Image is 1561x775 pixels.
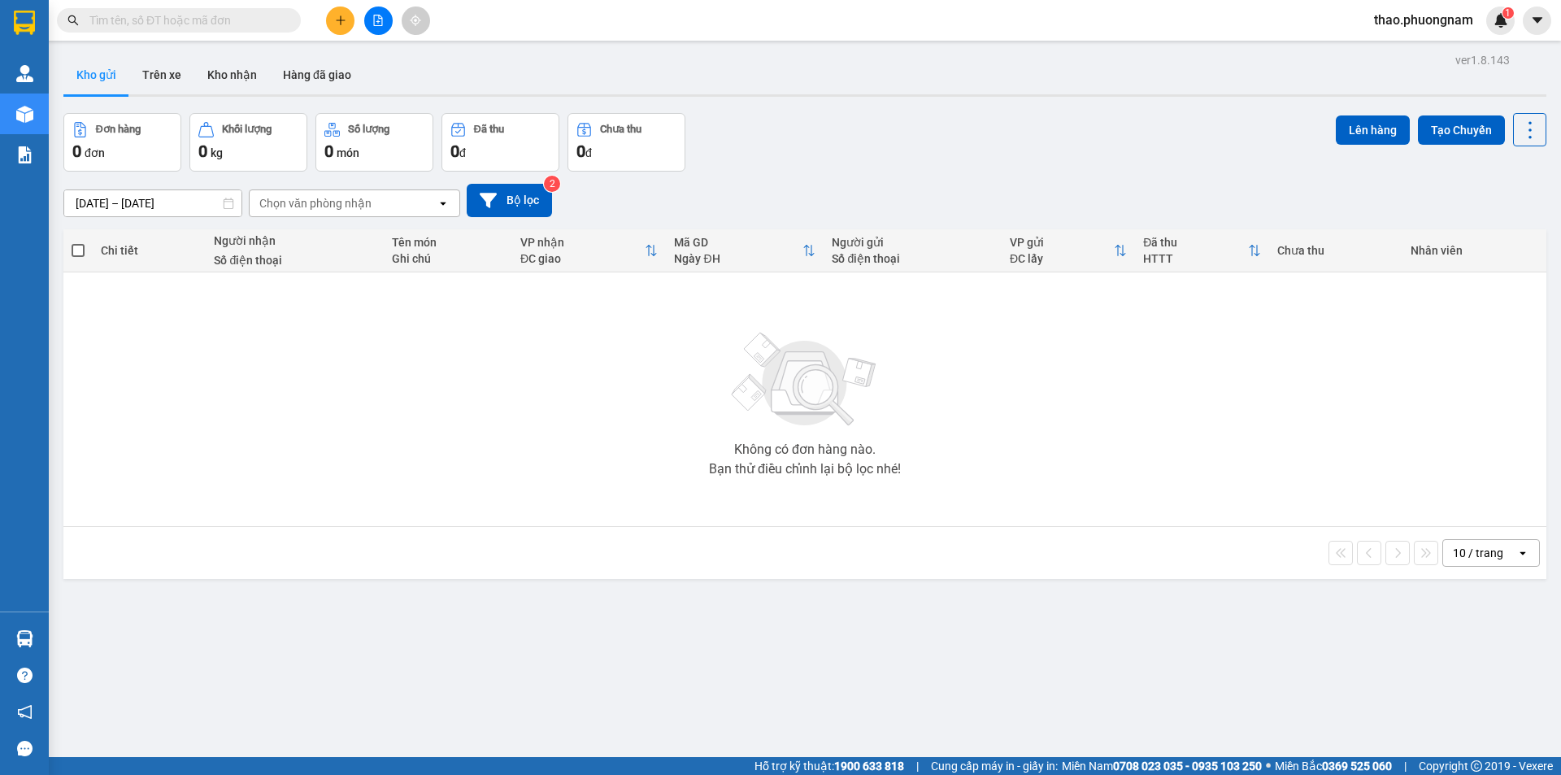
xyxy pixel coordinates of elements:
[189,113,307,172] button: Khối lượng0kg
[16,65,33,82] img: warehouse-icon
[1453,545,1503,561] div: 10 / trang
[1336,115,1410,145] button: Lên hàng
[337,146,359,159] span: món
[16,106,33,123] img: warehouse-icon
[372,15,384,26] span: file-add
[1143,252,1248,265] div: HTTT
[1530,13,1545,28] span: caret-down
[315,113,433,172] button: Số lượng0món
[63,113,181,172] button: Đơn hàng0đơn
[222,124,272,135] div: Khối lượng
[674,236,802,249] div: Mã GD
[211,146,223,159] span: kg
[1010,252,1114,265] div: ĐC lấy
[101,244,198,257] div: Chi tiết
[326,7,354,35] button: plus
[916,757,919,775] span: |
[270,55,364,94] button: Hàng đã giao
[1471,760,1482,772] span: copyright
[1502,7,1514,19] sup: 1
[85,146,105,159] span: đơn
[402,7,430,35] button: aim
[520,236,646,249] div: VP nhận
[1266,763,1271,769] span: ⚪️
[214,254,376,267] div: Số điện thoại
[1062,757,1262,775] span: Miền Nam
[709,463,901,476] div: Bạn thử điều chỉnh lại bộ lọc nhé!
[1505,7,1511,19] span: 1
[450,142,459,161] span: 0
[441,113,559,172] button: Đã thu0đ
[567,113,685,172] button: Chưa thu0đ
[1275,757,1392,775] span: Miền Bắc
[335,15,346,26] span: plus
[324,142,333,161] span: 0
[1494,13,1508,28] img: icon-new-feature
[198,142,207,161] span: 0
[1411,244,1538,257] div: Nhân viên
[474,124,504,135] div: Đã thu
[520,252,646,265] div: ĐC giao
[72,142,81,161] span: 0
[364,7,393,35] button: file-add
[392,252,504,265] div: Ghi chú
[392,236,504,249] div: Tên món
[348,124,389,135] div: Số lượng
[1135,229,1269,272] th: Toggle SortBy
[437,197,450,210] svg: open
[64,190,241,216] input: Select a date range.
[1361,10,1486,30] span: thao.phuongnam
[834,760,904,773] strong: 1900 633 818
[459,146,466,159] span: đ
[585,146,592,159] span: đ
[63,55,129,94] button: Kho gửi
[89,11,281,29] input: Tìm tên, số ĐT hoặc mã đơn
[410,15,421,26] span: aim
[14,11,35,35] img: logo-vxr
[96,124,141,135] div: Đơn hàng
[1418,115,1505,145] button: Tạo Chuyến
[1277,244,1394,257] div: Chưa thu
[214,234,376,247] div: Người nhận
[1322,760,1392,773] strong: 0369 525 060
[17,741,33,756] span: message
[194,55,270,94] button: Kho nhận
[1523,7,1551,35] button: caret-down
[259,195,372,211] div: Chọn văn phòng nhận
[666,229,824,272] th: Toggle SortBy
[1143,236,1248,249] div: Đã thu
[467,184,552,217] button: Bộ lọc
[17,668,33,683] span: question-circle
[1113,760,1262,773] strong: 0708 023 035 - 0935 103 250
[734,443,876,456] div: Không có đơn hàng nào.
[724,323,886,437] img: svg+xml;base64,PHN2ZyBjbGFzcz0ibGlzdC1wbHVnX19zdmciIHhtbG5zPSJodHRwOi8vd3d3LnczLm9yZy8yMDAwL3N2Zy...
[17,704,33,720] span: notification
[832,236,994,249] div: Người gửi
[544,176,560,192] sup: 2
[1002,229,1135,272] th: Toggle SortBy
[931,757,1058,775] span: Cung cấp máy in - giấy in:
[129,55,194,94] button: Trên xe
[600,124,641,135] div: Chưa thu
[576,142,585,161] span: 0
[16,630,33,647] img: warehouse-icon
[1404,757,1407,775] span: |
[1516,546,1529,559] svg: open
[674,252,802,265] div: Ngày ĐH
[16,146,33,163] img: solution-icon
[67,15,79,26] span: search
[832,252,994,265] div: Số điện thoại
[1455,51,1510,69] div: ver 1.8.143
[1010,236,1114,249] div: VP gửi
[754,757,904,775] span: Hỗ trợ kỹ thuật:
[512,229,667,272] th: Toggle SortBy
